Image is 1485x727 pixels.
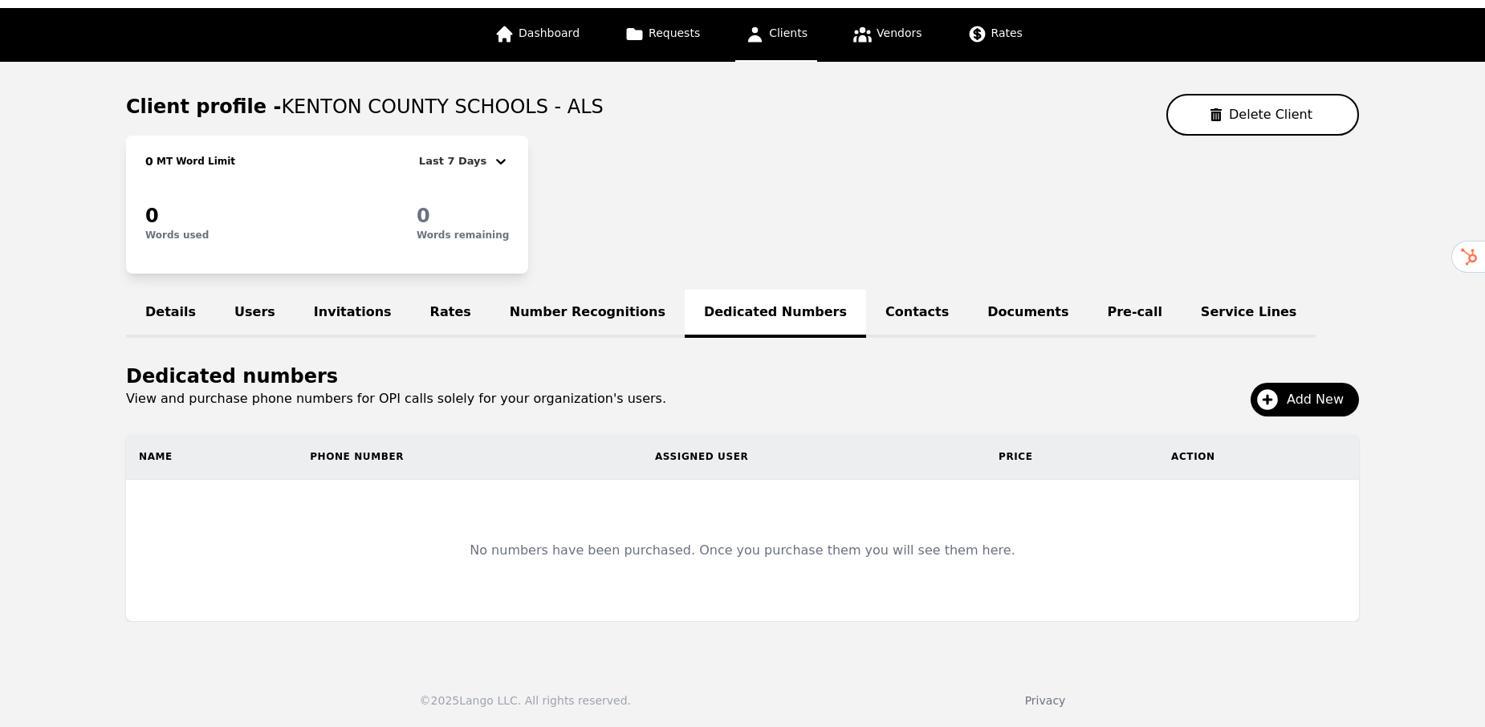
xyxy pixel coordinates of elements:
a: Invitations [295,290,411,338]
p: Words used [145,229,209,242]
a: Users [215,290,295,338]
th: Action [1158,434,1359,480]
a: Details [126,290,215,338]
button: Delete Client [1166,94,1359,136]
a: Service Lines [1182,290,1316,338]
button: Add New [1251,383,1359,416]
div: © 2025 Lango LLC. All rights reserved. [420,692,631,709]
h2: MT Word Limit [153,155,235,168]
th: Assigned User [642,434,986,480]
a: Requests [615,8,710,62]
div: Last 7 Days [419,152,493,171]
p: Words remaining [417,229,509,242]
span: 0 [145,155,153,168]
a: Rates [411,290,490,338]
span: 0 [145,205,159,227]
span: Clients [769,26,808,39]
th: Price [986,434,1158,480]
span: KENTON COUNTY SCHOOLS - ALS [281,95,603,118]
span: Dashboard [519,26,580,39]
a: Documents [968,290,1088,338]
a: Number Recognitions [490,290,685,338]
h1: Dedicated numbers [126,363,1359,389]
a: Dashboard [485,8,589,62]
span: Rates [991,26,1023,39]
a: Rates [958,8,1032,62]
p: View and purchase phone numbers for OPI calls solely for your organization's users. [126,389,1359,408]
th: Phone Number [297,434,642,480]
a: Pre-call [1088,290,1182,338]
td: No numbers have been purchased. Once you purchase them you will see them here. [126,480,1359,621]
a: Contacts [866,290,968,338]
span: Vendors [877,26,922,39]
a: Clients [735,8,817,62]
span: Add New [1287,390,1355,409]
h1: Client profile - [126,94,604,120]
a: Privacy [1025,694,1066,707]
span: Requests [649,26,700,39]
span: 0 [417,205,430,227]
a: Vendors [843,8,931,62]
th: Name [126,434,297,480]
